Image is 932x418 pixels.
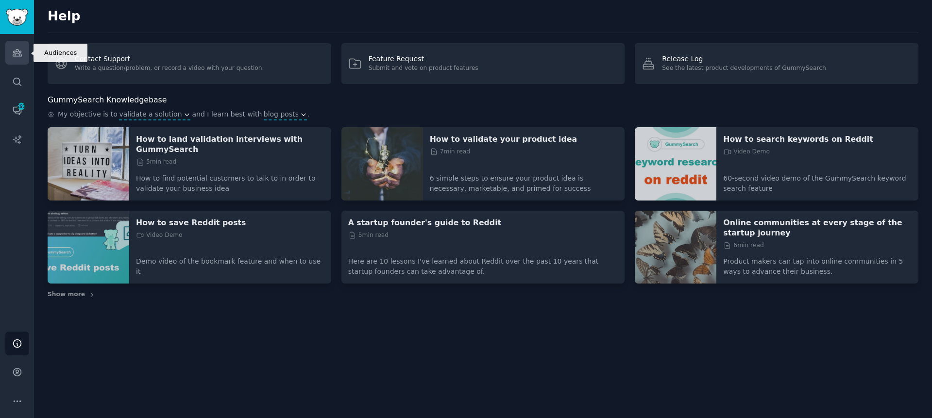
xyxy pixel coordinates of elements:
img: How to save Reddit posts [48,211,129,284]
a: How to validate your product idea [430,134,618,144]
span: validate a solution [119,109,182,119]
a: Feature RequestSubmit and vote on product features [341,43,625,84]
button: validate a solution [119,109,190,119]
img: Online communities at every stage of the startup journey [635,211,716,284]
span: My objective is to [58,109,118,120]
img: How to land validation interviews with GummySearch [48,127,129,201]
span: Show more [48,290,85,299]
div: Feature Request [369,54,478,64]
span: 5 min read [348,231,389,240]
img: GummySearch logo [6,9,28,26]
span: Video Demo [136,231,183,240]
a: Online communities at every stage of the startup journey [723,217,912,238]
a: How to search keywords on Reddit [723,134,912,144]
span: 293 [17,103,26,110]
h2: GummySearch Knowledgebase [48,94,167,106]
a: How to land validation interviews with GummySearch [136,134,324,154]
p: 60-second video demo of the GummySearch keyword search feature [723,167,912,194]
p: How to find potential customers to talk to in order to validate your business idea [136,167,324,194]
h2: Help [48,9,918,24]
p: 6 simple steps to ensure your product idea is necessary, marketable, and primed for success [430,167,618,194]
img: How to search keywords on Reddit [635,127,716,201]
div: See the latest product developments of GummySearch [662,64,826,73]
span: and I learn best with [192,109,262,120]
a: Release LogSee the latest product developments of GummySearch [635,43,918,84]
div: Submit and vote on product features [369,64,478,73]
span: 7 min read [430,148,470,156]
img: How to validate your product idea [341,127,423,201]
a: 293 [5,99,29,122]
div: Release Log [662,54,826,64]
div: . [48,109,918,120]
p: Here are 10 lessons I've learned about Reddit over the past 10 years that startup founders can ta... [348,250,618,277]
p: Demo video of the bookmark feature and when to use it [136,250,324,277]
a: A startup founder's guide to Reddit [348,217,618,228]
p: Product makers can tap into online communities in 5 ways to advance their business. [723,250,912,277]
a: Contact SupportWrite a question/problem, or record a video with your question [48,43,331,84]
span: 6 min read [723,241,763,250]
a: How to save Reddit posts [136,217,324,228]
span: Video Demo [723,148,770,156]
button: blog posts [264,109,307,119]
span: blog posts [264,109,299,119]
span: 5 min read [136,158,176,167]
